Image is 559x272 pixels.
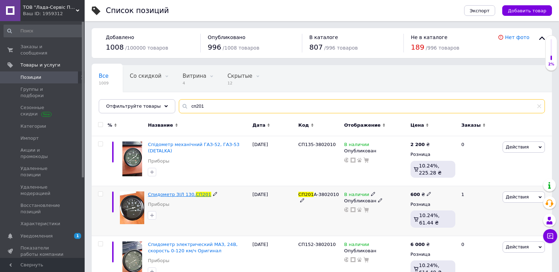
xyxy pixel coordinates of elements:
[196,192,211,197] span: СП201
[426,45,459,51] span: / 996 товаров
[344,122,381,128] span: Отображение
[411,251,455,258] div: Розница
[223,45,259,51] span: / 1008 товаров
[183,81,206,86] span: 4
[457,136,501,186] div: 0
[457,186,501,236] div: 1
[20,202,65,215] span: Восстановление позиций
[125,45,168,51] span: / 100000 товаров
[20,147,65,160] span: Акции и промокоды
[411,151,455,158] div: Розница
[108,122,112,128] span: %
[506,244,529,249] span: Действия
[309,34,338,40] span: В каталоге
[546,62,557,67] div: 2%
[411,201,455,208] div: Розница
[470,8,490,13] span: Экспорт
[314,192,339,197] span: А-3802010
[20,233,53,239] span: Уведомления
[120,191,144,224] img: Спидометр ЗІЛ 130, СП201
[309,43,323,51] span: 807
[179,99,545,113] input: Поиск по названию позиции, артикулу и поисковым запросам
[411,142,425,147] b: 2 200
[461,122,481,128] span: Заказы
[411,122,424,128] span: Цена
[419,213,440,225] span: 10.24%, 61.44 ₴
[411,242,425,247] b: 6 000
[148,242,237,253] a: Спидометр электрический МАЗ, 24В, скорость 0-120 км/ч Оригинал
[20,245,65,258] span: Показатели работы компании
[106,34,134,40] span: Добавлено
[23,4,76,11] span: ТОВ "Лада-Сервіс Плюс"
[344,142,369,149] span: В наличии
[20,62,60,68] span: Товары и услуги
[99,73,109,79] span: Все
[99,81,109,86] span: 1009
[74,233,81,239] span: 1
[411,43,424,51] span: 189
[20,135,39,141] span: Импорт
[506,194,529,200] span: Действия
[106,103,161,109] span: Отфильтруйте товары
[23,11,85,17] div: Ваш ID: 1959312
[508,8,546,13] span: Добавить товар
[148,142,239,153] a: Спідометр механічний ГАЗ-52, ГАЗ-53 (DETALKA)
[183,73,206,79] span: Витрина
[411,192,420,197] b: 600
[20,86,65,99] span: Группы и подборки
[344,198,407,204] div: Опубликован
[253,122,266,128] span: Дата
[20,221,60,227] span: Характеристики
[20,105,65,117] span: Сезонные скидки
[411,191,431,198] div: ₴
[505,34,529,40] a: Нет фото
[20,74,41,81] span: Позиции
[419,163,442,176] span: 10.24%, 225.28 ₴
[298,242,336,247] span: СП152-3802010
[324,45,358,51] span: / 996 товаров
[148,192,211,197] a: Спидометр ЗІЛ 130,СП201
[20,44,65,56] span: Заказы и сообщения
[506,144,529,150] span: Действия
[251,136,297,186] div: [DATE]
[344,242,369,249] span: В наличии
[298,142,336,147] span: СП135-3802010
[20,123,46,129] span: Категории
[411,141,430,148] div: ₴
[344,192,369,199] span: В наличии
[251,186,297,236] div: [DATE]
[20,184,65,197] span: Удаленные модерацией
[148,122,173,128] span: Название
[227,81,253,86] span: 12
[298,122,309,128] span: Код
[344,148,407,154] div: Опубликован
[502,5,552,16] button: Добавить товар
[208,34,245,40] span: Опубликовано
[148,158,169,164] a: Приборы
[344,248,407,254] div: Опубликован
[106,7,169,14] div: Список позиций
[543,229,557,243] button: Чат с покупателем
[4,25,83,37] input: Поиск
[130,73,162,79] span: Со скидкой
[411,34,448,40] span: Не в каталоге
[148,192,196,197] span: Спидометр ЗІЛ 130,
[99,100,147,106] span: Опубликованные
[464,5,495,16] button: Экспорт
[208,43,221,51] span: 996
[411,241,430,248] div: ₴
[298,192,314,197] span: СП201
[20,165,65,178] span: Удаленные позиции
[106,43,124,51] span: 1008
[227,73,253,79] span: Скрытые
[122,141,142,176] img: Спідометр механічний ГАЗ-52, ГАЗ-53 (DETALKA)
[148,258,169,264] a: Приборы
[148,201,169,208] a: Приборы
